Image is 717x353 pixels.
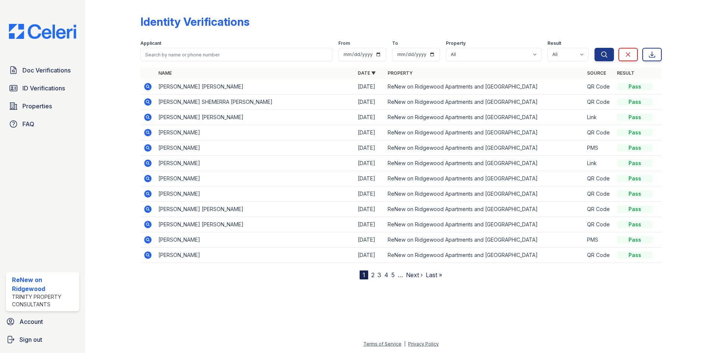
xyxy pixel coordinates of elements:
div: Pass [617,83,653,90]
td: [PERSON_NAME] [155,140,355,156]
a: Account [3,314,82,329]
div: ReNew on Ridgewood [12,275,76,293]
div: Pass [617,144,653,152]
a: 2 [371,271,375,279]
input: Search by name or phone number [140,48,332,61]
div: Pass [617,160,653,167]
td: QR Code [584,248,614,263]
a: 4 [384,271,388,279]
td: [PERSON_NAME] [155,186,355,202]
td: ReNew on Ridgewood Apartments and [GEOGRAPHIC_DATA] [385,140,584,156]
td: ReNew on Ridgewood Apartments and [GEOGRAPHIC_DATA] [385,248,584,263]
td: ReNew on Ridgewood Apartments and [GEOGRAPHIC_DATA] [385,125,584,140]
a: Date ▼ [358,70,376,76]
a: Next › [406,271,423,279]
td: ReNew on Ridgewood Apartments and [GEOGRAPHIC_DATA] [385,202,584,217]
td: QR Code [584,79,614,95]
td: [DATE] [355,186,385,202]
td: ReNew on Ridgewood Apartments and [GEOGRAPHIC_DATA] [385,110,584,125]
a: Privacy Policy [408,341,439,347]
a: ID Verifications [6,81,79,96]
td: Link [584,110,614,125]
td: [PERSON_NAME] [155,156,355,171]
a: Name [158,70,172,76]
div: Pass [617,221,653,228]
span: … [398,270,403,279]
td: ReNew on Ridgewood Apartments and [GEOGRAPHIC_DATA] [385,79,584,95]
td: [PERSON_NAME] [155,248,355,263]
a: Property [388,70,413,76]
div: Identity Verifications [140,15,249,28]
div: Pass [617,98,653,106]
a: Result [617,70,634,76]
td: [PERSON_NAME] [155,232,355,248]
a: Source [587,70,606,76]
td: [DATE] [355,202,385,217]
span: Doc Verifications [22,66,71,75]
td: [DATE] [355,140,385,156]
a: Terms of Service [363,341,401,347]
span: Sign out [19,335,42,344]
td: [PERSON_NAME] [PERSON_NAME] [155,217,355,232]
span: Properties [22,102,52,111]
td: [DATE] [355,232,385,248]
div: Pass [617,205,653,213]
td: [PERSON_NAME] [PERSON_NAME] [155,79,355,95]
span: Account [19,317,43,326]
td: Link [584,156,614,171]
td: QR Code [584,186,614,202]
td: [DATE] [355,125,385,140]
div: Pass [617,251,653,259]
td: QR Code [584,95,614,110]
td: [PERSON_NAME] [PERSON_NAME] [155,202,355,217]
a: 3 [378,271,381,279]
td: [PERSON_NAME] [155,125,355,140]
div: Pass [617,236,653,244]
td: [PERSON_NAME] [PERSON_NAME] [155,110,355,125]
td: QR Code [584,125,614,140]
td: [PERSON_NAME] SHEMERRA [PERSON_NAME] [155,95,355,110]
div: Pass [617,175,653,182]
td: ReNew on Ridgewood Apartments and [GEOGRAPHIC_DATA] [385,186,584,202]
div: Trinity Property Consultants [12,293,76,308]
div: Pass [617,114,653,121]
div: | [404,341,406,347]
td: [DATE] [355,79,385,95]
label: Applicant [140,40,161,46]
span: ID Verifications [22,84,65,93]
div: Pass [617,129,653,136]
img: CE_Logo_Blue-a8612792a0a2168367f1c8372b55b34899dd931a85d93a1a3d3e32e68fde9ad4.png [3,24,82,39]
td: [DATE] [355,110,385,125]
td: QR Code [584,217,614,232]
td: [DATE] [355,171,385,186]
label: To [392,40,398,46]
a: Doc Verifications [6,63,79,78]
a: Sign out [3,332,82,347]
div: 1 [360,270,368,279]
td: [PERSON_NAME] [155,171,355,186]
td: [DATE] [355,217,385,232]
td: QR Code [584,171,614,186]
td: QR Code [584,202,614,217]
td: ReNew on Ridgewood Apartments and [GEOGRAPHIC_DATA] [385,171,584,186]
a: Last » [426,271,442,279]
a: Properties [6,99,79,114]
td: ReNew on Ridgewood Apartments and [GEOGRAPHIC_DATA] [385,95,584,110]
td: [DATE] [355,95,385,110]
label: Result [547,40,561,46]
label: From [338,40,350,46]
td: ReNew on Ridgewood Apartments and [GEOGRAPHIC_DATA] [385,232,584,248]
div: Pass [617,190,653,198]
td: ReNew on Ridgewood Apartments and [GEOGRAPHIC_DATA] [385,217,584,232]
td: PMS [584,232,614,248]
a: FAQ [6,117,79,131]
td: PMS [584,140,614,156]
a: 5 [391,271,395,279]
td: ReNew on Ridgewood Apartments and [GEOGRAPHIC_DATA] [385,156,584,171]
td: [DATE] [355,248,385,263]
span: FAQ [22,120,34,128]
label: Property [446,40,466,46]
td: [DATE] [355,156,385,171]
